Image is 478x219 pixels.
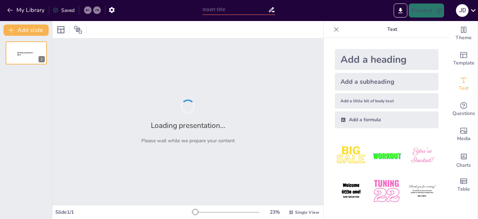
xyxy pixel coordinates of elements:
div: Add a heading [335,49,438,70]
img: 5.jpeg [370,175,403,207]
button: My Library [5,5,48,16]
div: Add a subheading [335,73,438,90]
img: 3.jpeg [406,139,438,172]
p: Please wait while we prepare your content [141,137,235,144]
span: Template [453,59,475,67]
div: Saved [53,7,75,14]
div: 23 % [266,209,283,215]
div: Layout [55,24,66,35]
span: Table [457,185,470,193]
div: Get real-time input from your audience [450,97,478,122]
div: Add a formula [335,111,438,128]
span: Charts [456,162,471,169]
span: Theme [456,34,472,42]
h2: Loading presentation... [151,121,225,130]
div: Add a table [450,172,478,198]
div: Add charts and graphs [450,147,478,172]
span: Sendsteps presentation editor [17,52,33,56]
span: Media [457,135,471,143]
div: 1 [6,41,47,64]
div: Add images, graphics, shapes or video [450,122,478,147]
span: Questions [452,110,475,117]
button: Add slide [3,25,49,36]
img: 6.jpeg [406,175,438,207]
div: 1 [38,56,45,62]
img: 2.jpeg [370,139,403,172]
div: Add ready made slides [450,46,478,71]
button: Present [409,4,444,18]
div: Change the overall theme [450,21,478,46]
span: Text [459,84,469,92]
img: 4.jpeg [335,175,367,207]
p: Text [342,21,443,38]
div: Add text boxes [450,71,478,97]
input: Insert title [203,5,268,15]
div: Add a little bit of body text [335,93,438,109]
button: Export to PowerPoint [394,4,407,18]
div: J D [456,4,469,17]
button: J D [456,4,469,18]
div: Slide 1 / 1 [55,209,192,215]
span: Single View [295,210,319,215]
span: Position [74,26,82,34]
img: 1.jpeg [335,139,367,172]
